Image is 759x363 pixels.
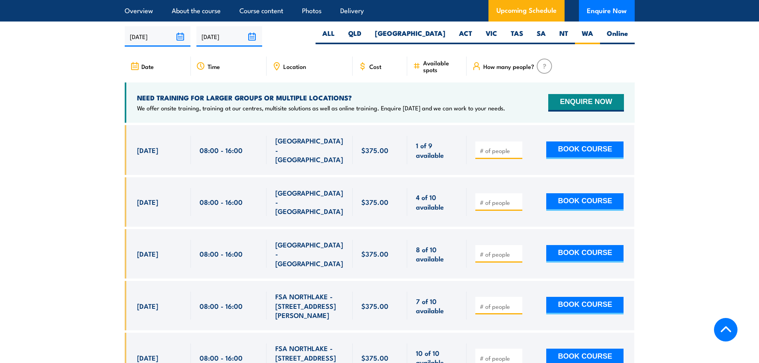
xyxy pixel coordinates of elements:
span: 1 of 9 available [416,141,458,159]
span: [DATE] [137,145,158,155]
label: [GEOGRAPHIC_DATA] [368,29,452,44]
span: 08:00 - 16:00 [200,353,243,362]
button: BOOK COURSE [546,297,624,314]
span: Available spots [423,59,461,73]
span: 7 of 10 available [416,296,458,315]
label: ALL [316,29,341,44]
span: How many people? [483,63,534,70]
span: 08:00 - 16:00 [200,145,243,155]
input: # of people [480,198,520,206]
span: Date [141,63,154,70]
button: BOOK COURSE [546,245,624,263]
p: We offer onsite training, training at our centres, multisite solutions as well as online training... [137,104,505,112]
span: [DATE] [137,249,158,258]
label: SA [530,29,553,44]
input: # of people [480,302,520,310]
h4: NEED TRAINING FOR LARGER GROUPS OR MULTIPLE LOCATIONS? [137,93,505,102]
input: To date [196,26,262,47]
span: [DATE] [137,353,158,362]
span: [GEOGRAPHIC_DATA] - [GEOGRAPHIC_DATA] [275,188,344,216]
label: TAS [504,29,530,44]
span: [GEOGRAPHIC_DATA] - [GEOGRAPHIC_DATA] [275,136,344,164]
span: $375.00 [361,145,388,155]
span: $375.00 [361,353,388,362]
span: FSA NORTHLAKE - [STREET_ADDRESS][PERSON_NAME] [275,292,344,320]
label: VIC [479,29,504,44]
input: # of people [480,354,520,362]
button: ENQUIRE NOW [548,94,624,112]
span: Location [283,63,306,70]
input: From date [125,26,190,47]
span: [GEOGRAPHIC_DATA] - [GEOGRAPHIC_DATA] [275,240,344,268]
label: NT [553,29,575,44]
span: [DATE] [137,197,158,206]
input: # of people [480,147,520,155]
span: Time [208,63,220,70]
span: 08:00 - 16:00 [200,301,243,310]
span: 08:00 - 16:00 [200,197,243,206]
span: 08:00 - 16:00 [200,249,243,258]
button: BOOK COURSE [546,141,624,159]
span: Cost [369,63,381,70]
span: 4 of 10 available [416,192,458,211]
span: [DATE] [137,301,158,310]
button: BOOK COURSE [546,193,624,211]
label: WA [575,29,600,44]
span: 8 of 10 available [416,245,458,263]
label: ACT [452,29,479,44]
span: $375.00 [361,301,388,310]
span: $375.00 [361,249,388,258]
input: # of people [480,250,520,258]
label: QLD [341,29,368,44]
span: $375.00 [361,197,388,206]
label: Online [600,29,635,44]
